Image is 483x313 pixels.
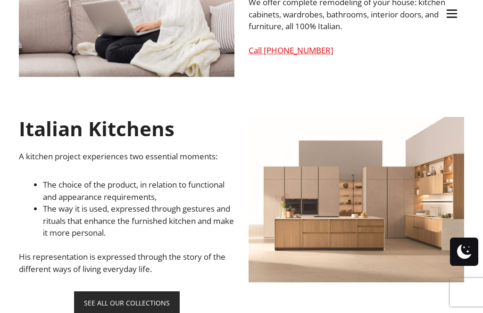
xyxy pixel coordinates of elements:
[19,117,234,140] h1: Italian Kitchens
[19,251,234,275] p: His representation is expressed through the story of the different ways of living everyday life.
[43,179,234,203] li: The choice of the product, in relation to functional and appearance requirements,
[249,45,333,56] a: Call [PHONE_NUMBER]
[43,203,234,239] li: The way it is used, expressed through gestures and rituals that enhance the furnished kitchen and...
[249,117,464,282] img: VENETA-CUCINE-Sakura_Rovere-Ikebana-e-Marrone-Grain_Verticale-2048x1241 copy
[19,150,234,163] p: A kitchen project experiences two essential moments:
